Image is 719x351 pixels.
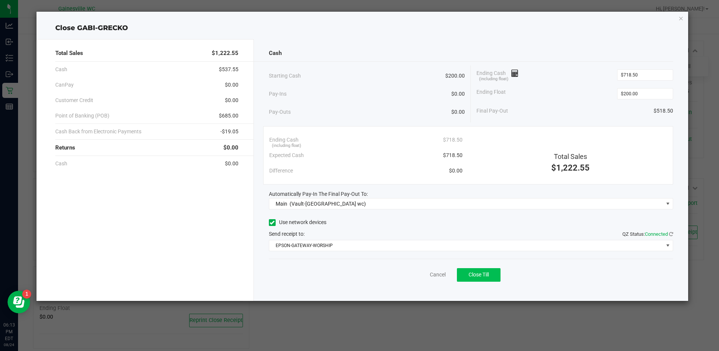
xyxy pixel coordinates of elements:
[445,72,465,80] span: $200.00
[269,108,291,116] span: Pay-Outs
[443,151,463,159] span: $718.50
[479,76,508,82] span: (including float)
[225,160,238,168] span: $0.00
[269,240,663,251] span: EPSON-GATEWAY-WORSHIP
[223,143,238,152] span: $0.00
[476,88,506,99] span: Ending Float
[55,140,238,156] div: Returns
[469,272,489,278] span: Close Till
[451,108,465,116] span: $0.00
[55,96,93,104] span: Customer Credit
[269,167,293,175] span: Difference
[219,66,238,73] span: $537.55
[269,136,299,144] span: Ending Cash
[55,81,74,89] span: CanPay
[269,231,305,237] span: Send receipt to:
[55,112,109,120] span: Point of Banking (POB)
[272,143,301,149] span: (including float)
[449,167,463,175] span: $0.00
[225,81,238,89] span: $0.00
[551,163,590,172] span: $1,222.55
[55,66,67,73] span: Cash
[457,268,501,282] button: Close Till
[654,107,673,115] span: $518.50
[430,271,446,279] a: Cancel
[212,49,238,58] span: $1,222.55
[276,201,287,207] span: Main
[22,290,31,299] iframe: Resource center unread badge
[269,151,304,159] span: Expected Cash
[55,49,83,58] span: Total Sales
[554,153,587,160] span: Total Sales
[269,49,282,58] span: Cash
[55,128,141,136] span: Cash Back from Electronic Payments
[269,218,326,226] label: Use network devices
[36,23,688,33] div: Close GABI-GRECKO
[290,201,366,207] span: (Vault-[GEOGRAPHIC_DATA] wc)
[645,231,668,237] span: Connected
[269,191,368,197] span: Automatically Pay-In The Final Pay-Out To:
[476,107,508,115] span: Final Pay-Out
[219,112,238,120] span: $685.00
[220,128,238,136] span: -$19.05
[55,160,67,168] span: Cash
[451,90,465,98] span: $0.00
[443,136,463,144] span: $718.50
[269,90,287,98] span: Pay-Ins
[8,291,30,313] iframe: Resource center
[225,96,238,104] span: $0.00
[476,69,519,81] span: Ending Cash
[622,231,673,237] span: QZ Status:
[269,72,301,80] span: Starting Cash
